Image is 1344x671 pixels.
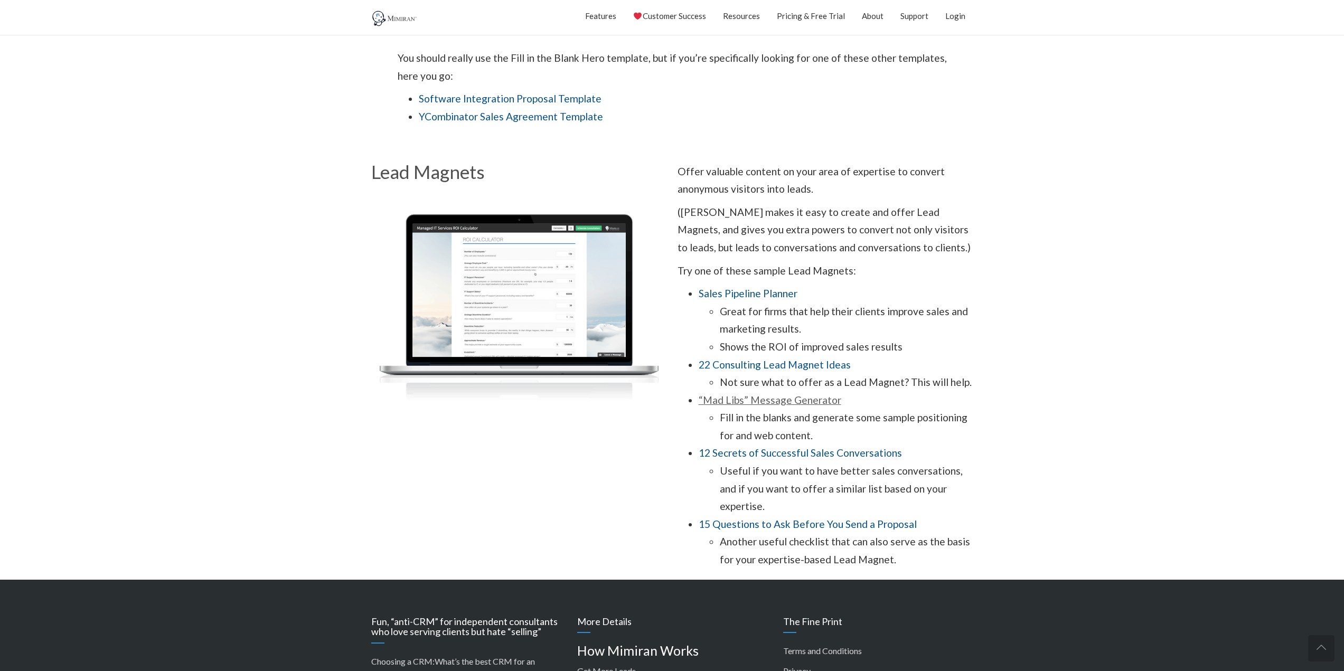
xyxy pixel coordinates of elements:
[678,203,973,257] p: ([PERSON_NAME] makes it easy to create and offer Lead Magnets, and gives you extra powers to conv...
[699,518,917,530] a: 15 Questions to Ask Before You Send a Proposal
[720,533,973,568] li: Another useful checklist that can also serve as the basis for your expertise-based Lead Magnet.
[720,373,973,391] li: Not sure what to offer as a Lead Magnet? This will help.
[585,3,616,29] a: Features
[678,262,973,280] p: Try one of these sample Lead Magnets:
[699,287,797,299] a: Sales Pipeline Planner
[419,110,603,122] a: YCombinator Sales Agreement Template
[783,646,862,656] a: Terms and Conditions
[371,163,667,181] h2: Lead Magnets
[678,163,973,198] p: Offer valuable content on your area of expertise to convert anonymous visitors into leads.
[577,617,767,634] h3: More Details
[699,447,902,459] a: 12 Secrets of Successful Sales Conversations
[783,617,973,634] h3: The Fine Print
[633,3,706,29] a: Customer Success
[419,92,601,105] a: Software Integration Proposal Template
[862,3,884,29] a: About
[723,3,760,29] a: Resources
[398,49,947,84] p: You should really use the Fill in the Blank Hero template, but if you’re specifically looking for...
[371,617,561,644] h3: Fun, “anti-CRM” for independent consultants who love serving clients but hate “selling”
[699,358,851,371] a: 22 Consulting Lead Magnet Ideas
[720,409,973,444] li: Fill in the blanks and generate some sample positioning for and web content.
[699,394,841,406] a: “Mad Libs” Message Generator
[777,3,845,29] a: Pricing & Free Trial
[371,11,419,26] img: Mimiran CRM
[634,12,642,20] img: ❤️
[900,3,928,29] a: Support
[720,303,973,338] li: Great for firms that help their clients improve sales and marketing results.
[577,644,767,658] h4: How Mimiran Works
[720,338,973,356] li: Shows the ROI of improved sales results
[945,3,965,29] a: Login
[720,462,973,515] li: Useful if you want to have better sales conversations, and if you want to offer a similar list ba...
[371,192,667,413] img: Mimiran ROI Calculator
